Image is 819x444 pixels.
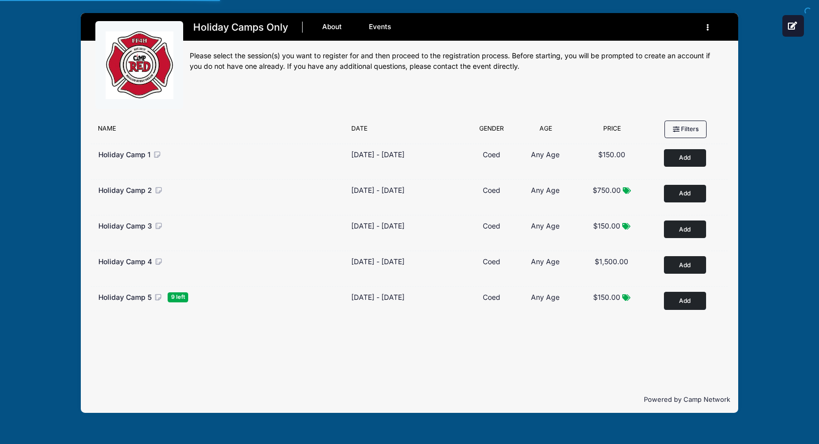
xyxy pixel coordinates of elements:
[89,395,730,405] p: Powered by Camp Network
[361,19,399,36] a: Events
[483,293,500,301] span: Coed
[346,124,467,138] div: Date
[595,257,628,266] span: $1,500.00
[531,186,560,194] span: Any Age
[531,221,560,230] span: Any Age
[664,149,706,167] button: Add
[351,292,404,302] div: [DATE] - [DATE]
[483,150,500,159] span: Coed
[531,257,560,266] span: Any Age
[351,149,404,160] div: [DATE] - [DATE]
[593,186,621,194] span: $750.00
[351,220,404,231] div: [DATE] - [DATE]
[664,256,706,274] button: Add
[98,257,152,266] span: Holiday Camp 4
[314,19,350,36] a: About
[483,221,500,230] span: Coed
[664,121,707,138] button: Filters
[466,124,517,138] div: Gender
[93,124,346,138] div: Name
[190,19,291,36] h1: Holiday Camps Only
[593,221,620,230] span: $150.00
[664,185,706,202] button: Add
[483,186,500,194] span: Coed
[531,150,560,159] span: Any Age
[98,186,152,194] span: Holiday Camp 2
[483,257,500,266] span: Coed
[664,220,706,238] button: Add
[102,28,177,103] img: logo
[531,293,560,301] span: Any Age
[98,150,151,159] span: Holiday Camp 1
[351,185,404,195] div: [DATE] - [DATE]
[574,124,650,138] div: Price
[190,51,724,72] div: Please select the session(s) you want to register for and then proceed to the registration proces...
[598,150,625,159] span: $150.00
[593,293,620,301] span: $150.00
[517,124,574,138] div: Age
[168,292,188,302] span: 9 left
[351,256,404,267] div: [DATE] - [DATE]
[664,292,706,309] button: Add
[98,293,152,301] span: Holiday Camp 5
[98,221,152,230] span: Holiday Camp 3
